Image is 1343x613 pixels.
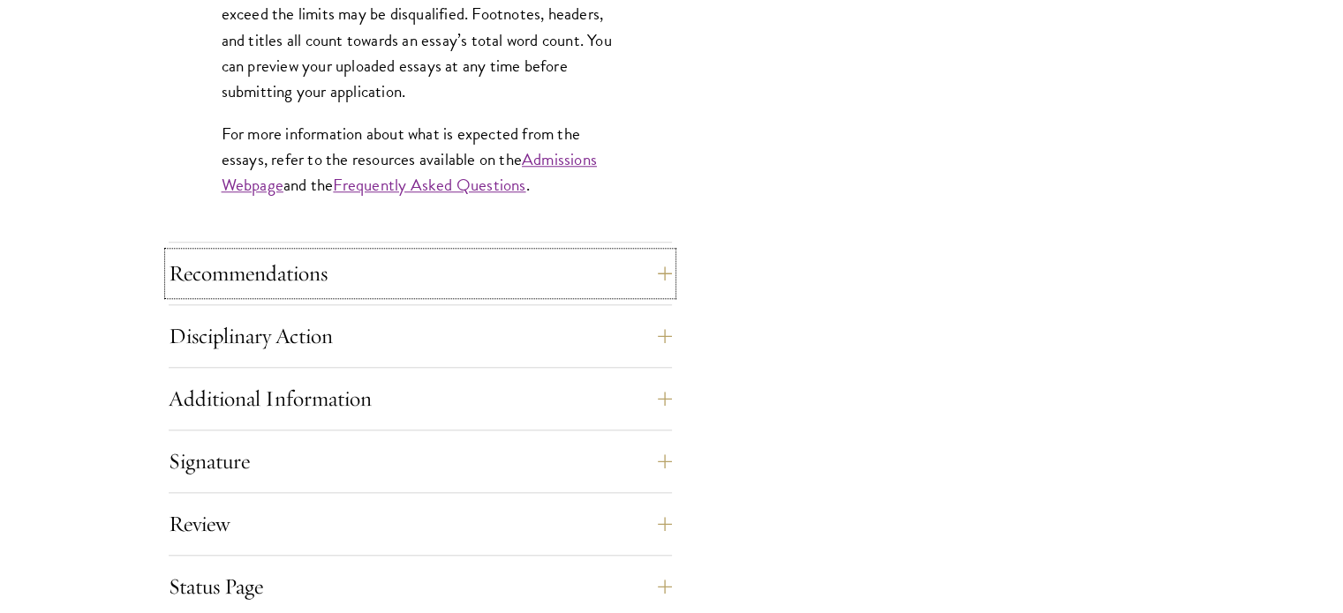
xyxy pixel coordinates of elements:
p: For more information about what is expected from the essays, refer to the resources available on ... [222,121,619,198]
button: Recommendations [169,252,672,295]
a: Admissions Webpage [222,146,597,198]
button: Disciplinary Action [169,315,672,357]
button: Review [169,503,672,545]
button: Signature [169,440,672,482]
button: Additional Information [169,378,672,420]
a: Frequently Asked Questions [333,172,525,198]
button: Status Page [169,565,672,608]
